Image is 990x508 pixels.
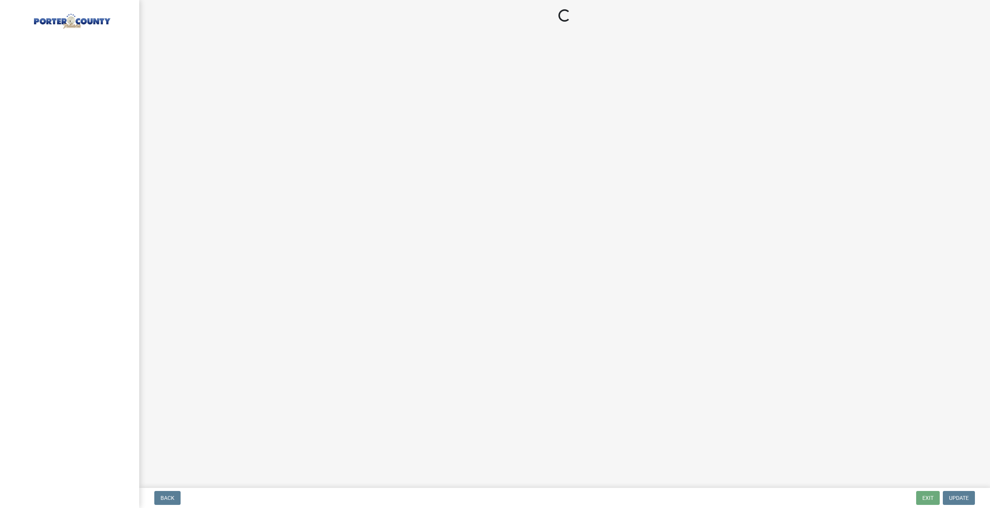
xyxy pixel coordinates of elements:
[15,8,127,30] img: Porter County, Indiana
[943,491,975,505] button: Update
[154,491,181,505] button: Back
[160,495,174,501] span: Back
[916,491,940,505] button: Exit
[949,495,969,501] span: Update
